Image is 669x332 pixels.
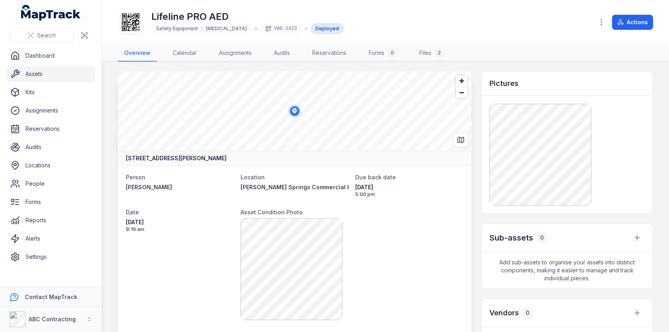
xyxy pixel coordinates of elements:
a: Reservations [6,121,95,137]
button: Switch to Map View [453,132,468,148]
a: Forms [6,194,95,210]
span: 9:19 am [126,226,234,233]
span: 5:00 pm [355,191,464,198]
a: Overview [118,45,157,62]
button: Zoom out [456,87,468,98]
span: [DATE] [355,183,464,191]
a: Kits [6,84,95,100]
span: [MEDICAL_DATA] [206,25,247,32]
a: [PERSON_NAME] Springs Commercial Hub [241,183,349,191]
div: Deployed [311,23,344,34]
span: Date [126,209,139,216]
button: Zoom in [456,75,468,87]
span: Search [37,31,56,39]
a: Dashboard [6,48,95,64]
canvas: Map [118,71,471,151]
a: Calendar [166,45,203,62]
a: Reservations [306,45,353,62]
a: People [6,176,95,192]
a: Assignments [213,45,258,62]
a: Forms0 [362,45,403,62]
a: [PERSON_NAME] [126,183,234,191]
span: Person [126,174,145,181]
h3: Vendors [489,307,519,318]
span: Safety Equipment [156,25,198,32]
strong: [STREET_ADDRESS][PERSON_NAME] [126,154,227,162]
a: Audits [6,139,95,155]
a: Reports [6,212,95,228]
h2: Sub-assets [489,232,533,243]
strong: Contact MapTrack [25,293,77,300]
a: Files2 [413,45,450,62]
a: Assignments [6,103,95,118]
a: Settings [6,249,95,265]
strong: ABC Contracting [29,316,76,322]
a: MapTrack [21,5,81,21]
a: Audits [268,45,296,62]
a: Locations [6,157,95,173]
h1: Lifeline PRO AED [151,10,344,23]
span: Location [241,174,265,181]
a: Alerts [6,231,95,247]
button: Search [10,28,74,43]
a: Assets [6,66,95,82]
span: Asset Condition Photo [241,209,303,216]
time: 20/09/2025, 5:00:00 pm [355,183,464,198]
div: VAE-1423 [260,23,302,34]
div: 0 [536,232,548,243]
time: 04/09/2025, 9:19:18 am [126,218,234,233]
h3: Pictures [489,78,518,89]
div: 0 [522,307,533,318]
span: [PERSON_NAME] Springs Commercial Hub [241,184,358,190]
span: [DATE] [126,218,234,226]
span: Due back date [355,174,396,181]
button: Actions [612,15,653,30]
div: 0 [387,48,397,58]
div: 2 [434,48,444,58]
span: Add sub-assets to organise your assets into distinct components, making it easier to manage and t... [481,252,653,289]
